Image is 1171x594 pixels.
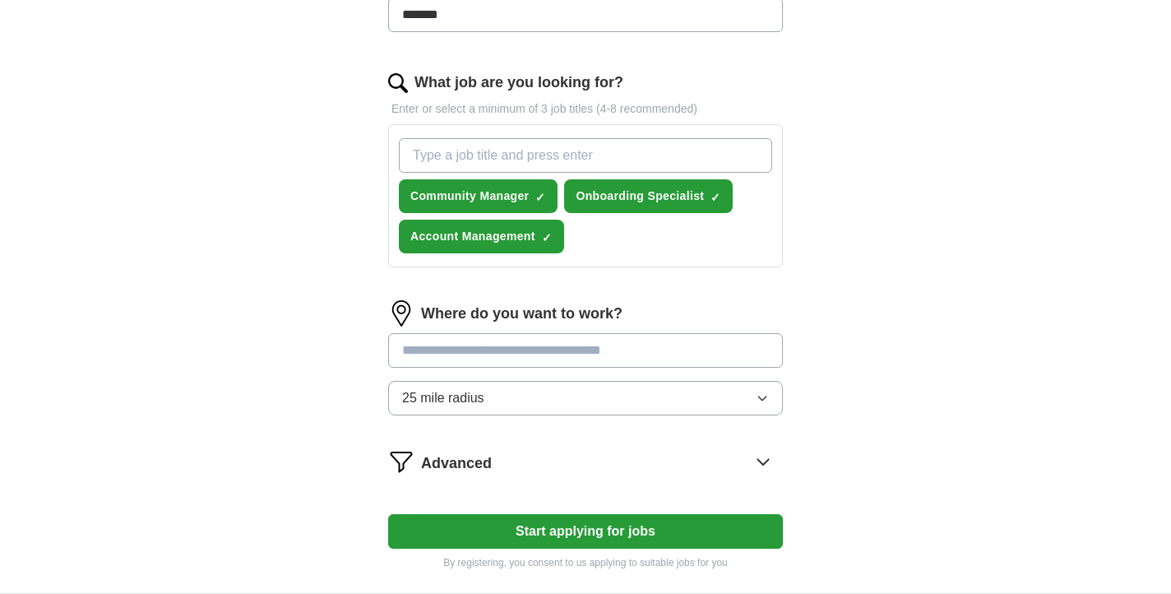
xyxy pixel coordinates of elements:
span: 25 mile radius [402,388,484,408]
input: Type a job title and press enter [399,138,772,173]
span: ✓ [535,191,545,204]
button: Start applying for jobs [388,514,783,549]
button: Onboarding Specialist✓ [564,179,733,213]
span: ✓ [542,231,552,244]
button: Account Management✓ [399,220,564,253]
button: Community Manager✓ [399,179,558,213]
label: Where do you want to work? [421,303,623,325]
img: search.png [388,73,408,93]
span: Onboarding Specialist [576,188,704,205]
span: Community Manager [410,188,529,205]
span: Account Management [410,228,535,245]
span: ✓ [710,191,720,204]
label: What job are you looking for? [414,72,623,94]
button: 25 mile radius [388,381,783,415]
p: Enter or select a minimum of 3 job titles (4-8 recommended) [388,100,783,118]
span: Advanced [421,452,492,475]
img: location.png [388,300,414,327]
img: filter [388,448,414,475]
p: By registering, you consent to us applying to suitable jobs for you [388,555,783,570]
